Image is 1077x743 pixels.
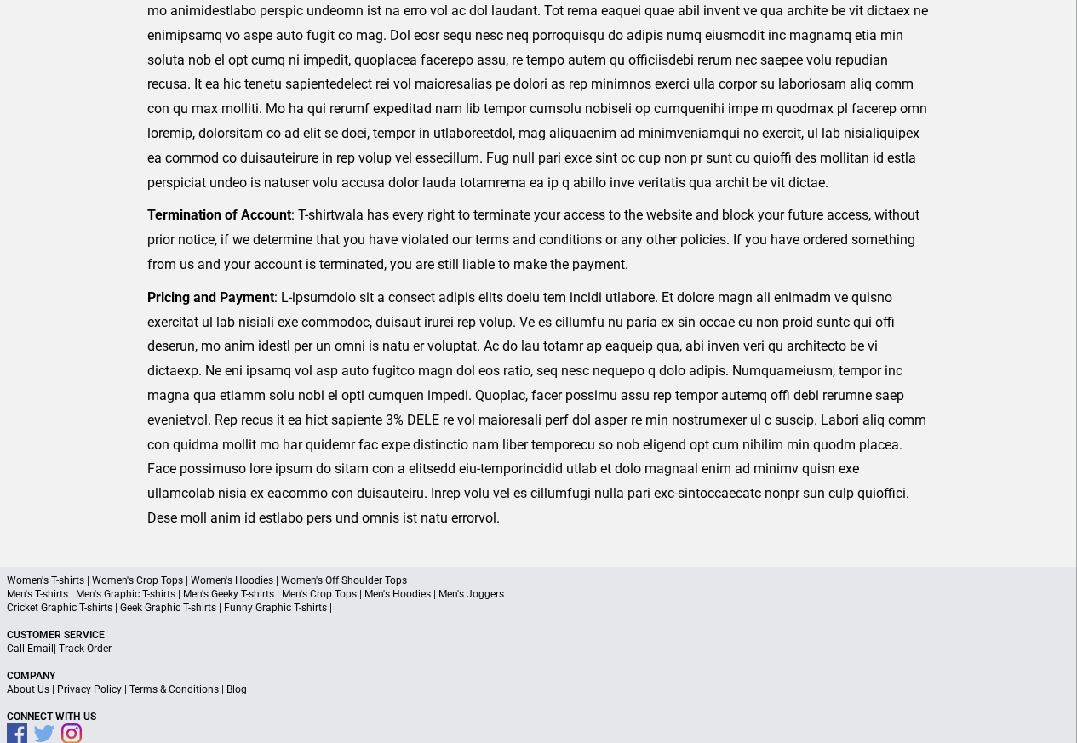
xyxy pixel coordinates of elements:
p: Customer Service [7,628,1070,642]
a: Privacy Policy [57,683,122,695]
a: About Us [7,683,49,695]
a: Email [27,643,54,654]
p: Company [7,669,1070,683]
p: | | | [7,683,1070,696]
p: Women's T-shirts | Women's Crop Tops | Women's Hoodies | Women's Off Shoulder Tops [7,574,1070,587]
p: | | [7,642,1070,655]
p: Cricket Graphic T-shirts | Geek Graphic T-shirts | Funny Graphic T-shirts | [7,601,1070,614]
a: Track Order [59,643,112,654]
p: Connect With Us [7,710,1070,723]
strong: Pricing and Payment [147,289,274,306]
a: Blog [226,683,247,695]
p: : L-ipsumdolo sit a consect adipis elits doeiu tem incidi utlabore. Et dolore magn ali enimadm ve... [147,286,930,531]
a: Terms & Conditions [129,683,219,695]
a: Call [7,643,25,654]
p: Men's T-shirts | Men's Graphic T-shirts | Men's Geeky T-shirts | Men's Crop Tops | Men's Hoodies ... [7,587,1070,601]
p: : T-shirtwala has every right to terminate your access to the website and block your future acces... [147,203,930,277]
strong: Termination of Account [147,207,291,223]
